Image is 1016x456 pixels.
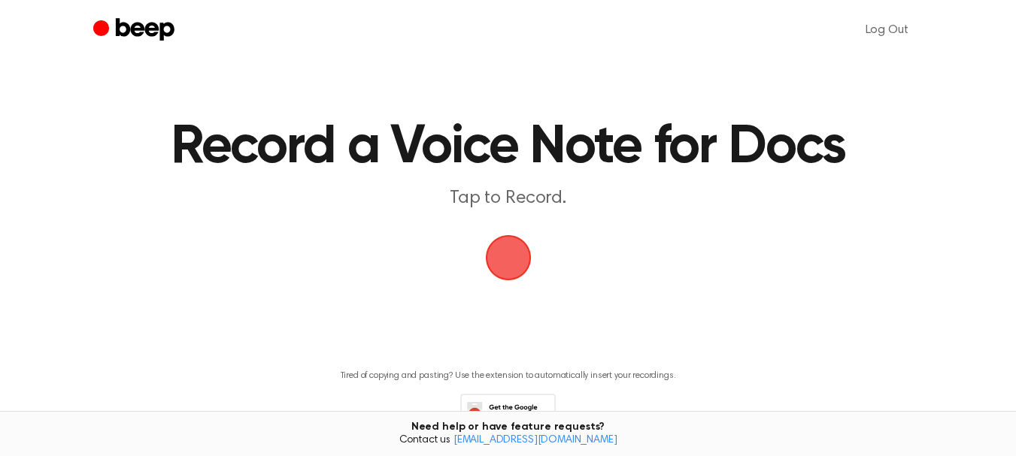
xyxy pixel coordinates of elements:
h1: Record a Voice Note for Docs [162,120,854,174]
a: [EMAIL_ADDRESS][DOMAIN_NAME] [453,435,617,445]
a: Log Out [851,12,923,48]
img: Beep Logo [486,235,531,280]
span: Contact us [9,434,1007,448]
p: Tired of copying and pasting? Use the extension to automatically insert your recordings. [341,370,676,382]
a: Beep [93,16,178,45]
p: Tap to Record. [220,186,797,211]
